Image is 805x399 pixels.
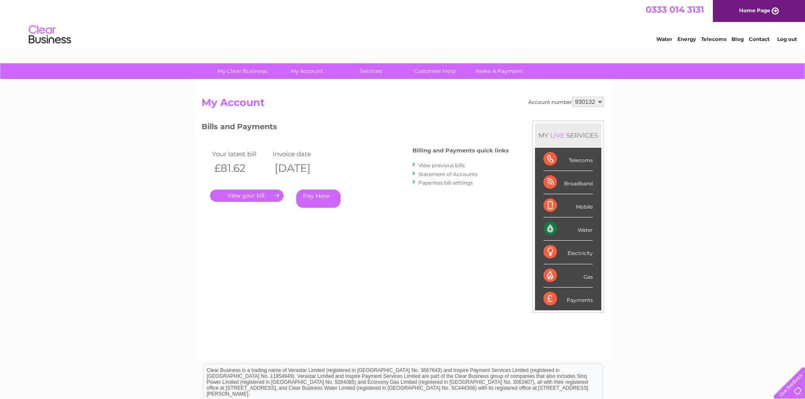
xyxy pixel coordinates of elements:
[535,123,601,147] div: MY SERVICES
[749,36,770,42] a: Contact
[418,179,473,186] a: Paperless bill settings
[543,148,593,171] div: Telecoms
[646,4,704,15] a: 0333 014 3131
[677,36,696,42] a: Energy
[203,5,603,41] div: Clear Business is a trading name of Verastar Limited (registered in [GEOGRAPHIC_DATA] No. 3667643...
[701,36,726,42] a: Telecoms
[543,288,593,310] div: Payments
[418,171,478,177] a: Statement of Accounts
[210,190,284,202] a: .
[543,217,593,241] div: Water
[777,36,797,42] a: Log out
[731,36,744,42] a: Blog
[400,63,470,79] a: Customer Help
[656,36,672,42] a: Water
[28,22,71,48] img: logo.png
[418,162,465,168] a: View previous bills
[210,148,271,160] td: Your latest bill
[207,63,277,79] a: My Clear Business
[548,131,566,139] div: LIVE
[202,121,509,136] h3: Bills and Payments
[543,264,593,288] div: Gas
[296,190,341,208] a: Pay Here
[270,148,331,160] td: Invoice date
[543,194,593,217] div: Mobile
[202,97,604,113] h2: My Account
[210,160,271,177] th: £81.62
[543,241,593,264] div: Electricity
[528,97,604,107] div: Account number
[270,160,331,177] th: [DATE]
[412,147,509,154] h4: Billing and Payments quick links
[272,63,341,79] a: My Account
[336,63,406,79] a: Services
[543,171,593,194] div: Broadband
[464,63,534,79] a: Make A Payment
